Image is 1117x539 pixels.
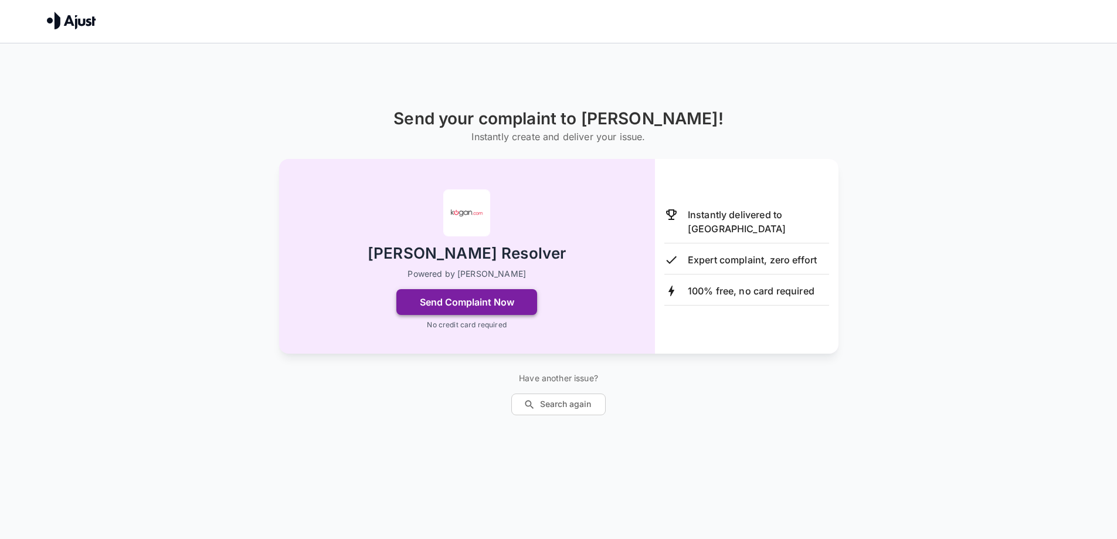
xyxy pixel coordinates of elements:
img: Ajust [47,12,96,29]
button: Send Complaint Now [396,289,537,315]
p: 100% free, no card required [688,284,814,298]
p: Have another issue? [511,372,606,384]
p: Instantly delivered to [GEOGRAPHIC_DATA] [688,208,829,236]
h6: Instantly create and deliver your issue. [393,128,724,145]
button: Search again [511,394,606,415]
p: Expert complaint, zero effort [688,253,817,267]
p: Powered by [PERSON_NAME] [408,268,526,280]
h2: [PERSON_NAME] Resolver [368,243,566,264]
p: No credit card required [427,320,506,330]
img: Kogan [443,189,490,236]
h1: Send your complaint to [PERSON_NAME]! [393,109,724,128]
